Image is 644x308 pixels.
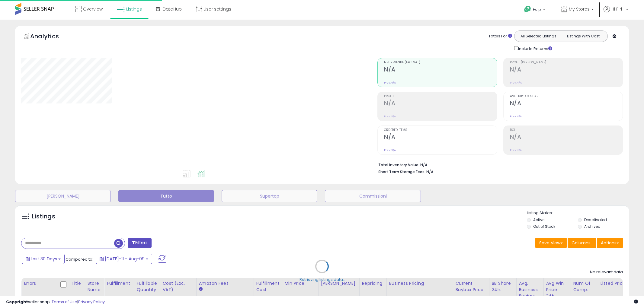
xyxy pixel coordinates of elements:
[510,115,522,118] small: Prev: N/A
[611,6,624,12] span: Hi Piri-
[384,129,497,132] span: Ordered Items
[510,148,522,152] small: Prev: N/A
[6,299,105,305] div: seller snap | |
[163,6,182,12] span: DataHub
[519,1,551,20] a: Help
[533,7,541,12] span: Help
[384,95,497,98] span: Profit
[569,6,590,12] span: My Stores
[384,81,396,84] small: Prev: N/A
[426,169,434,175] span: N/A
[83,6,103,12] span: Overview
[384,134,497,142] h2: N/A
[384,115,396,118] small: Prev: N/A
[510,81,522,84] small: Prev: N/A
[30,32,71,42] h5: Analytics
[222,190,317,202] button: Supertop
[510,45,559,52] div: Include Returns
[15,190,111,202] button: [PERSON_NAME]
[561,32,606,40] button: Listings With Cost
[378,161,618,168] li: N/A
[384,148,396,152] small: Prev: N/A
[524,5,531,13] i: Get Help
[510,61,623,64] span: Profit [PERSON_NAME]
[510,95,623,98] span: Avg. Buybox Share
[510,66,623,74] h2: N/A
[510,134,623,142] h2: N/A
[118,190,214,202] button: Tutto
[510,100,623,108] h2: N/A
[384,66,497,74] h2: N/A
[126,6,142,12] span: Listings
[384,61,497,64] span: Net Revenue (Exc. VAT)
[510,129,623,132] span: ROI
[384,100,497,108] h2: N/A
[516,32,561,40] button: All Selected Listings
[378,162,419,167] b: Total Inventory Value:
[604,6,628,20] a: Hi Piri-
[489,33,512,39] div: Totals For
[325,190,421,202] button: Commissioni
[300,277,345,282] div: Retrieving listings data..
[6,299,28,305] strong: Copyright
[378,169,425,174] b: Short Term Storage Fees:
